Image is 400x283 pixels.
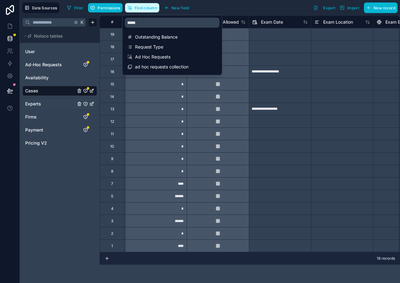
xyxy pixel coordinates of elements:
[311,2,337,13] button: Export
[135,44,210,50] span: Request Type
[110,119,114,124] div: 12
[135,6,157,10] span: Find column
[374,6,395,10] span: New record
[111,156,113,161] div: 9
[74,6,84,10] span: Filter
[25,127,76,133] a: Payment
[110,32,114,37] div: 19
[135,64,210,70] span: ad hoc requests collection
[347,6,359,10] span: Import
[25,101,76,107] a: Experts
[22,112,97,122] div: Firms
[25,49,35,55] span: User
[162,3,191,12] button: New field
[337,2,361,13] button: Import
[25,88,76,94] a: Cases
[25,114,37,120] span: Firms
[110,69,114,74] div: 16
[25,114,76,120] a: Firms
[32,6,57,10] span: Data Sources
[111,244,113,248] div: 1
[111,181,113,186] div: 7
[111,132,114,137] div: 11
[25,75,76,81] a: Availability
[323,19,353,25] span: Exam Location
[22,2,59,13] button: Data Sources
[377,256,395,261] span: 18 records
[25,62,62,68] span: Ad-Hoc Requests
[22,60,97,70] div: Ad-Hoc Requests
[110,107,114,112] div: 13
[25,49,76,55] a: User
[25,140,47,146] span: Pricing V2
[25,88,38,94] span: Cases
[110,82,114,87] div: 15
[135,34,210,40] span: Outstanding Balance
[22,138,97,148] div: Pricing V2
[110,94,114,99] div: 14
[364,2,398,13] button: New record
[25,140,76,146] a: Pricing V2
[25,101,41,107] span: Experts
[261,19,283,25] span: Exam Date
[361,2,398,13] a: New record
[171,6,189,10] span: New field
[25,62,76,68] a: Ad-Hoc Requests
[323,6,335,10] span: Export
[105,20,120,24] div: #
[25,127,43,133] span: Payment
[22,73,97,83] div: Availability
[88,3,122,12] button: Permissions
[22,47,97,57] div: User
[123,15,222,75] div: scrollable content
[125,3,159,12] button: Find column
[110,44,114,49] div: 18
[34,33,63,39] span: Noloco tables
[111,231,113,236] div: 2
[22,32,93,40] button: Noloco tables
[22,99,97,109] div: Experts
[111,194,113,199] div: 5
[111,169,113,174] div: 8
[64,3,86,12] button: Filter
[88,3,125,12] a: Permissions
[80,20,84,25] span: K
[111,219,113,224] div: 3
[135,54,210,60] span: Ad Hoc Requests
[110,57,114,62] div: 17
[98,6,120,10] span: Permissions
[111,206,114,211] div: 4
[110,144,114,149] div: 10
[22,86,97,96] div: Cases
[22,125,97,135] div: Payment
[25,75,49,81] span: Availability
